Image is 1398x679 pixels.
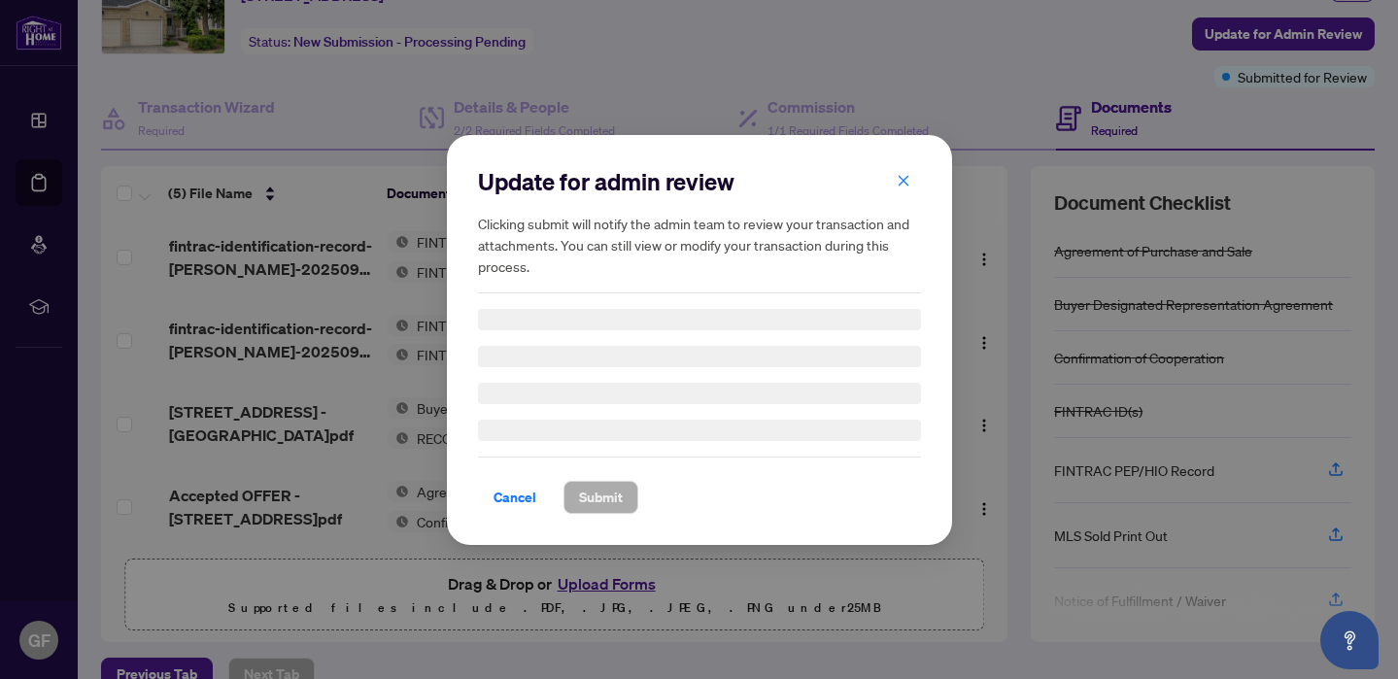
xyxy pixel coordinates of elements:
span: Cancel [494,482,536,513]
button: Submit [563,481,638,514]
span: close [897,173,910,187]
button: Cancel [478,481,552,514]
h5: Clicking submit will notify the admin team to review your transaction and attachments. You can st... [478,213,921,277]
h2: Update for admin review [478,166,921,197]
button: Open asap [1320,611,1379,669]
